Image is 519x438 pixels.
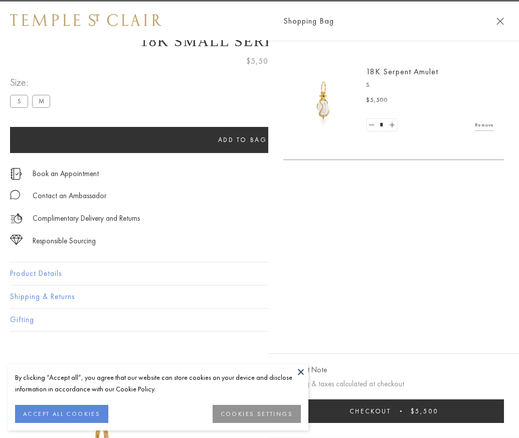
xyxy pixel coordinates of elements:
[283,364,327,376] button: Add Gift Note
[10,14,161,26] img: Temple St. Clair
[10,262,509,285] button: Product Details
[10,168,22,180] img: icon_appointment.svg
[283,399,504,423] button: Checkout $5,500
[10,212,23,225] img: icon_delivery.svg
[15,405,108,423] button: ACCEPT ALL COOKIES
[350,407,391,415] span: Checkout
[366,80,494,90] p: S
[366,95,388,105] span: $5,500
[213,405,301,423] button: COOKIES SETTINGS
[10,33,509,50] h1: 18K Small Serpent Amulet
[246,55,273,68] span: $5,500
[366,66,438,77] a: 18K Serpent Amulet
[411,407,438,415] span: $5,500
[15,372,301,395] div: By clicking “Accept all”, you agree that our website can store cookies on your device and disclos...
[283,15,334,28] span: Shopping Bag
[293,70,354,130] img: P51836-E11SERPPV
[32,95,50,107] label: M
[10,190,20,200] img: MessageIcon-01_2.svg
[33,190,106,202] div: Contact an Ambassador
[367,119,377,131] a: Set quantity to 0
[33,235,96,247] div: Responsible Sourcing
[10,309,509,331] button: Gifting
[218,135,267,144] span: Add to bag
[283,378,504,390] p: Shipping & taxes calculated at checkout
[33,212,140,225] p: Complimentary Delivery and Returns
[10,235,23,245] img: icon_sourcing.svg
[387,119,397,131] a: Set quantity to 2
[33,168,99,179] a: Book an Appointment
[10,74,54,91] span: Size:
[496,18,504,25] button: Close Shopping Bag
[10,127,475,153] button: Add to bag
[10,95,28,107] label: S
[475,119,494,130] a: Remove
[10,285,509,308] button: Shipping & Returns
